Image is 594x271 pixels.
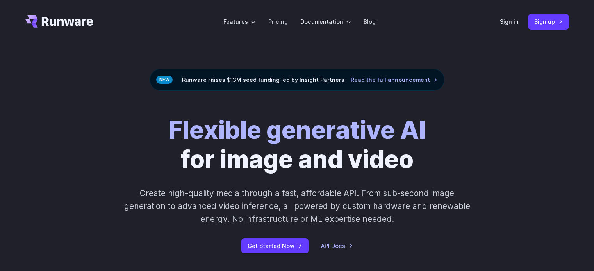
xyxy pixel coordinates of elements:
a: Pricing [268,17,288,26]
label: Features [223,17,256,26]
strong: Flexible generative AI [169,115,426,145]
a: Go to / [25,15,93,28]
h1: for image and video [169,116,426,174]
p: Create high-quality media through a fast, affordable API. From sub-second image generation to adv... [123,187,471,226]
a: Get Started Now [241,238,309,253]
label: Documentation [300,17,351,26]
a: Blog [364,17,376,26]
a: Read the full announcement [351,75,438,84]
a: Sign in [500,17,519,26]
a: Sign up [528,14,569,29]
div: Runware raises $13M seed funding led by Insight Partners [150,69,444,91]
a: API Docs [321,241,353,250]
